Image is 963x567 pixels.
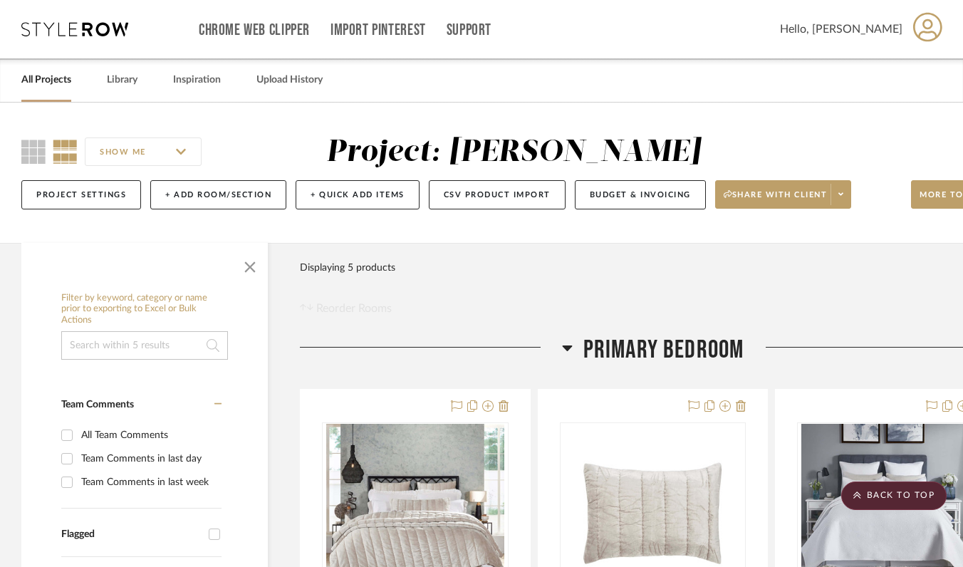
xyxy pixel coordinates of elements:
[256,71,323,90] a: Upload History
[724,189,828,211] span: Share with client
[447,24,491,36] a: Support
[61,400,134,410] span: Team Comments
[316,300,392,317] span: Reorder Rooms
[326,137,701,167] div: Project: [PERSON_NAME]
[61,529,202,541] div: Flagged
[780,21,902,38] span: Hello, [PERSON_NAME]
[61,331,228,360] input: Search within 5 results
[236,250,264,279] button: Close
[81,424,218,447] div: All Team Comments
[841,482,947,510] scroll-to-top-button: BACK TO TOP
[21,71,71,90] a: All Projects
[300,254,395,282] div: Displaying 5 products
[81,471,218,494] div: Team Comments in last week
[107,71,137,90] a: Library
[21,180,141,209] button: Project Settings
[330,24,426,36] a: Import Pinterest
[81,447,218,470] div: Team Comments in last day
[715,180,852,209] button: Share with client
[429,180,566,209] button: CSV Product Import
[150,180,286,209] button: + Add Room/Section
[575,180,706,209] button: Budget & Invoicing
[583,335,744,365] span: Primary Bedroom
[296,180,420,209] button: + Quick Add Items
[300,300,392,317] button: Reorder Rooms
[173,71,221,90] a: Inspiration
[199,24,310,36] a: Chrome Web Clipper
[61,293,228,326] h6: Filter by keyword, category or name prior to exporting to Excel or Bulk Actions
